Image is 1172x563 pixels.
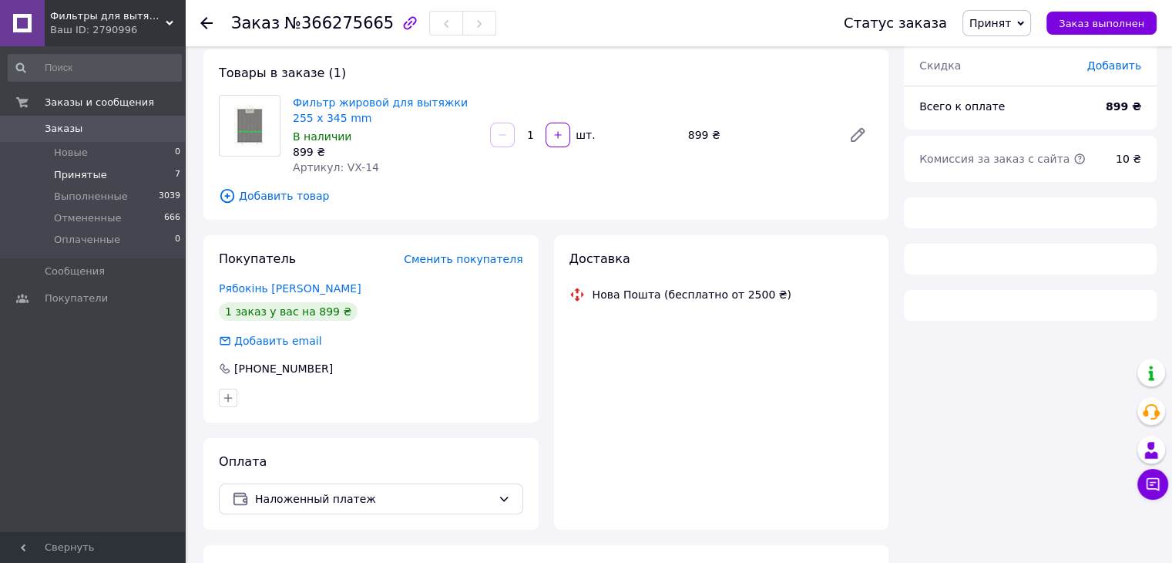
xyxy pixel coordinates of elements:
[919,59,961,72] span: Скидка
[293,144,478,160] div: 899 ₴
[919,100,1005,113] span: Всего к оплате
[255,491,492,507] span: Наложенный платеж
[293,96,468,124] a: Фильтр жировой для вытяжки 255 x 345 mm
[293,130,351,143] span: В наличии
[45,122,82,136] span: Заказы
[293,161,379,174] span: Артикул: VX-14
[919,153,1086,165] span: Комиссия за заказ с сайта
[164,211,180,225] span: 666
[219,187,873,204] span: Добавить товар
[50,23,185,37] div: Ваш ID: 2790996
[219,302,358,321] div: 1 заказ у вас на 899 ₴
[1059,18,1144,29] span: Заказ выполнен
[50,9,166,23] span: Фильтры для вытяжек
[1137,469,1168,500] button: Чат с покупателем
[404,253,522,265] span: Сменить покупателя
[969,17,1011,29] span: Принят
[175,146,180,160] span: 0
[233,333,324,349] div: Добавить email
[284,14,394,32] span: №366275665
[569,251,630,266] span: Доставка
[219,66,346,80] span: Товары в заказе (1)
[175,168,180,182] span: 7
[842,120,873,150] a: Редактировать
[219,454,267,469] span: Оплата
[220,103,280,149] img: Фильтр жировой для вытяжки 255 x 345 mm
[682,124,836,146] div: 899 ₴
[233,361,334,376] div: [PHONE_NUMBER]
[219,282,361,295] a: Рябокінь [PERSON_NAME]
[54,233,120,247] span: Оплаченные
[54,168,107,182] span: Принятые
[45,96,154,110] span: Заказы и сообщения
[1046,12,1157,35] button: Заказ выполнен
[231,14,280,32] span: Заказ
[1087,59,1141,72] span: Добавить
[589,287,795,302] div: Нова Пошта (бесплатно от 2500 ₴)
[844,15,947,31] div: Статус заказа
[45,265,105,278] span: Сообщения
[54,211,121,225] span: Отмененные
[219,251,296,266] span: Покупатель
[1107,142,1150,176] div: 10 ₴
[45,292,108,305] span: Покупатели
[54,146,88,160] span: Новые
[217,333,324,349] div: Добавить email
[8,54,182,82] input: Поиск
[1106,100,1141,113] b: 899 ₴
[572,127,596,143] div: шт.
[159,190,180,204] span: 3039
[54,190,128,204] span: Выполненные
[200,15,213,31] div: Вернуться назад
[175,233,180,247] span: 0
